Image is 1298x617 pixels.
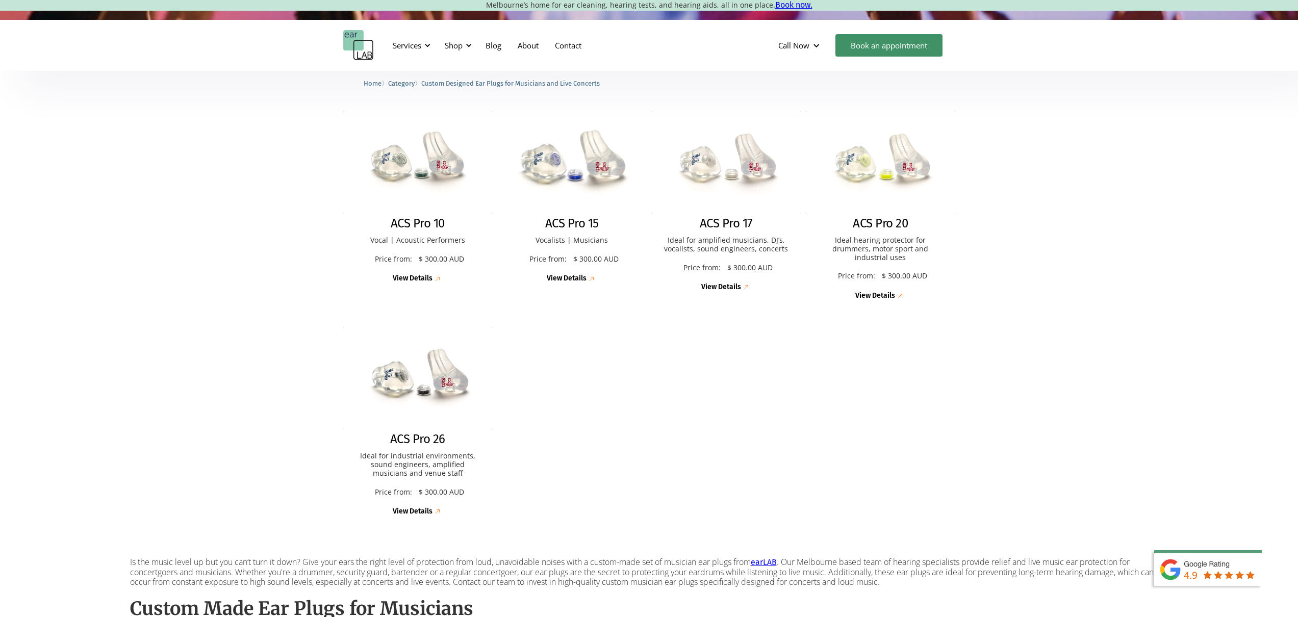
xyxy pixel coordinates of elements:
span: Home [364,80,381,87]
p: $ 300.00 AUD [573,255,619,264]
p: $ 300.00 AUD [727,264,773,272]
p: $ 300.00 AUD [882,272,927,280]
a: ACS Pro 20ACS Pro 20Ideal hearing protector for drummers, motor sport and industrial usesPrice fr... [806,111,955,301]
div: View Details [855,292,895,300]
li: 〉 [364,78,388,89]
p: Price from: [371,255,416,264]
a: Book an appointment [835,34,943,57]
p: Price from: [679,264,725,272]
a: About [510,31,547,60]
div: View Details [547,274,587,283]
div: Shop [445,40,463,50]
a: ACS Pro 10ACS Pro 10Vocal | Acoustic PerformersPrice from:$ 300.00 AUDView Details [343,111,493,284]
div: Services [393,40,421,50]
a: ACS Pro 26ACS Pro 26Ideal for industrial environments, sound engineers, amplified musicians and v... [343,327,493,517]
img: ACS Pro 17 [652,111,801,214]
div: Shop [439,30,475,61]
p: Vocal | Acoustic Performers [353,236,482,245]
a: Custom Designed Ear Plugs for Musicians and Live Concerts [421,78,600,88]
p: Ideal for amplified musicians, DJ’s, vocalists, sound engineers, concerts [662,236,791,253]
li: 〉 [388,78,421,89]
p: $ 300.00 AUD [419,488,464,497]
a: ACS Pro 15ACS Pro 15Vocalists | MusiciansPrice from:$ 300.00 AUDView Details [497,111,647,284]
h2: ACS Pro 17 [700,216,753,231]
a: Blog [477,31,510,60]
img: ACS Pro 15 [490,106,654,219]
span: Custom Designed Ear Plugs for Musicians and Live Concerts [421,80,600,87]
a: Category [388,78,415,88]
a: home [343,30,374,61]
p: $ 300.00 AUD [419,255,464,264]
h2: ACS Pro 26 [390,432,445,447]
span: Category [388,80,415,87]
p: Price from: [371,488,416,497]
img: ACS Pro 26 [343,327,493,429]
div: Call Now [778,40,809,50]
div: View Details [393,274,432,283]
div: Services [387,30,434,61]
p: Ideal for industrial environments, sound engineers, amplified musicians and venue staff [353,452,482,477]
div: View Details [701,283,741,292]
a: Home [364,78,381,88]
h2: ACS Pro 20 [853,216,908,231]
a: earLAB [751,557,777,567]
a: Contact [547,31,590,60]
div: Call Now [770,30,830,61]
h2: ACS Pro 15 [545,216,599,231]
img: ACS Pro 10 [343,111,493,214]
p: Is the music level up but you can’t turn it down? Give your ears the right level of protection fr... [130,557,1168,587]
img: ACS Pro 20 [806,111,955,214]
p: Price from: [834,272,879,280]
h2: ACS Pro 10 [391,216,445,231]
p: Ideal hearing protector for drummers, motor sport and industrial uses [816,236,945,262]
a: ACS Pro 17ACS Pro 17Ideal for amplified musicians, DJ’s, vocalists, sound engineers, concertsPric... [652,111,801,292]
div: View Details [393,507,432,516]
p: Vocalists | Musicians [507,236,637,245]
p: Price from: [525,255,571,264]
